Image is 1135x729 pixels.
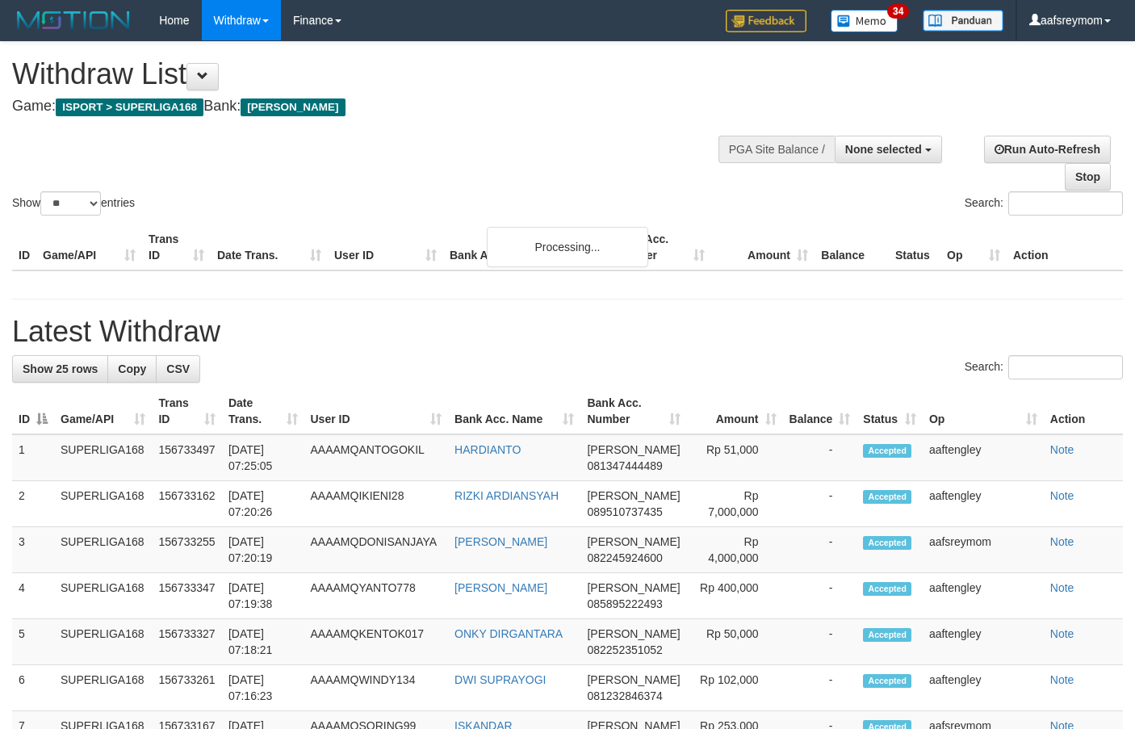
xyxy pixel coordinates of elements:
span: [PERSON_NAME] [587,581,680,594]
img: MOTION_logo.png [12,8,135,32]
span: CSV [166,362,190,375]
th: ID: activate to sort column descending [12,388,54,434]
a: Run Auto-Refresh [984,136,1111,163]
th: Amount [711,224,815,270]
a: CSV [156,355,200,383]
a: Note [1050,581,1074,594]
a: Note [1050,535,1074,548]
td: 156733347 [152,573,221,619]
label: Show entries [12,191,135,216]
input: Search: [1008,191,1123,216]
td: 5 [12,619,54,665]
h4: Game: Bank: [12,98,740,115]
a: Note [1050,443,1074,456]
span: Accepted [863,490,911,504]
td: 1 [12,434,54,481]
span: Copy 082245924600 to clipboard [587,551,662,564]
th: Action [1007,224,1123,270]
th: Date Trans.: activate to sort column ascending [222,388,304,434]
a: RIZKI ARDIANSYAH [454,489,559,502]
span: [PERSON_NAME] [587,489,680,502]
a: [PERSON_NAME] [454,581,547,594]
td: Rp 51,000 [687,434,783,481]
span: Copy 081232846374 to clipboard [587,689,662,702]
th: Date Trans. [211,224,328,270]
td: SUPERLIGA168 [54,481,152,527]
span: Copy 085895222493 to clipboard [587,597,662,610]
span: Accepted [863,674,911,688]
span: [PERSON_NAME] [587,627,680,640]
td: - [783,573,857,619]
td: SUPERLIGA168 [54,573,152,619]
td: [DATE] 07:20:26 [222,481,304,527]
th: User ID: activate to sort column ascending [304,388,449,434]
td: AAAAMQYANTO778 [304,573,449,619]
td: [DATE] 07:16:23 [222,665,304,711]
td: aaftengley [923,481,1044,527]
th: Op: activate to sort column ascending [923,388,1044,434]
th: Action [1044,388,1123,434]
td: SUPERLIGA168 [54,665,152,711]
td: AAAAMQANTOGOKIL [304,434,449,481]
span: [PERSON_NAME] [241,98,345,116]
th: Op [940,224,1007,270]
td: [DATE] 07:25:05 [222,434,304,481]
label: Search: [965,191,1123,216]
span: None selected [845,143,922,156]
td: Rp 102,000 [687,665,783,711]
th: Status [889,224,940,270]
th: Game/API: activate to sort column ascending [54,388,152,434]
a: [PERSON_NAME] [454,535,547,548]
a: Note [1050,673,1074,686]
th: Bank Acc. Name [443,224,608,270]
td: [DATE] 07:18:21 [222,619,304,665]
th: Trans ID [142,224,211,270]
td: 3 [12,527,54,573]
td: aaftengley [923,665,1044,711]
td: - [783,619,857,665]
td: - [783,434,857,481]
td: aafsreymom [923,527,1044,573]
img: Feedback.jpg [726,10,806,32]
td: AAAAMQIKIENI28 [304,481,449,527]
th: Bank Acc. Number [608,224,711,270]
span: 34 [887,4,909,19]
label: Search: [965,355,1123,379]
td: AAAAMQWINDY134 [304,665,449,711]
a: Note [1050,627,1074,640]
th: Status: activate to sort column ascending [856,388,923,434]
th: Amount: activate to sort column ascending [687,388,783,434]
div: PGA Site Balance / [718,136,835,163]
td: 4 [12,573,54,619]
td: aaftengley [923,434,1044,481]
span: Accepted [863,444,911,458]
span: Accepted [863,628,911,642]
img: panduan.png [923,10,1003,31]
td: 6 [12,665,54,711]
th: ID [12,224,36,270]
input: Search: [1008,355,1123,379]
th: User ID [328,224,443,270]
span: [PERSON_NAME] [587,443,680,456]
a: Stop [1065,163,1111,191]
td: Rp 50,000 [687,619,783,665]
td: Rp 400,000 [687,573,783,619]
td: - [783,527,857,573]
span: [PERSON_NAME] [587,535,680,548]
td: Rp 7,000,000 [687,481,783,527]
h1: Withdraw List [12,58,740,90]
span: Copy [118,362,146,375]
td: [DATE] 07:20:19 [222,527,304,573]
td: [DATE] 07:19:38 [222,573,304,619]
td: 156733261 [152,665,221,711]
span: Copy 081347444489 to clipboard [587,459,662,472]
th: Balance: activate to sort column ascending [783,388,857,434]
select: Showentries [40,191,101,216]
td: SUPERLIGA168 [54,434,152,481]
td: AAAAMQKENTOK017 [304,619,449,665]
div: Processing... [487,227,648,267]
td: Rp 4,000,000 [687,527,783,573]
td: SUPERLIGA168 [54,527,152,573]
span: [PERSON_NAME] [587,673,680,686]
span: Accepted [863,582,911,596]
